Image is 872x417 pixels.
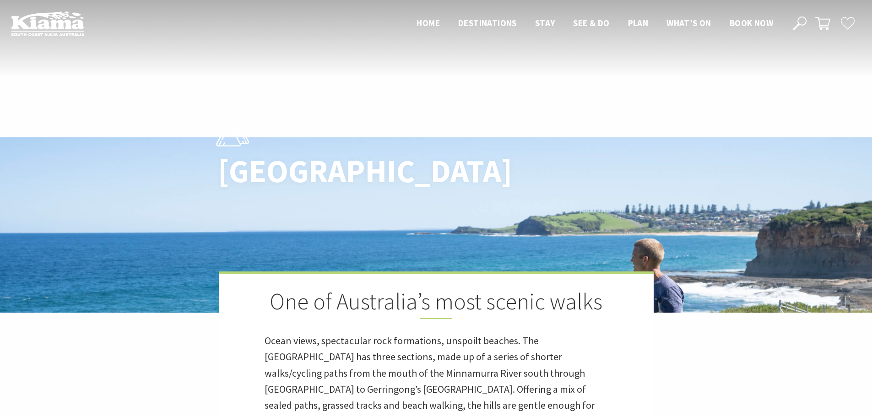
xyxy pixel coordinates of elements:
[730,17,773,28] span: Book now
[11,11,84,36] img: Kiama Logo
[535,17,555,28] span: Stay
[218,153,477,189] h1: [GEOGRAPHIC_DATA]
[573,17,609,28] span: See & Do
[417,17,440,28] span: Home
[628,17,649,28] span: Plan
[265,288,608,319] h2: One of Australia’s most scenic walks
[407,16,782,31] nav: Main Menu
[458,17,517,28] span: Destinations
[666,17,711,28] span: What’s On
